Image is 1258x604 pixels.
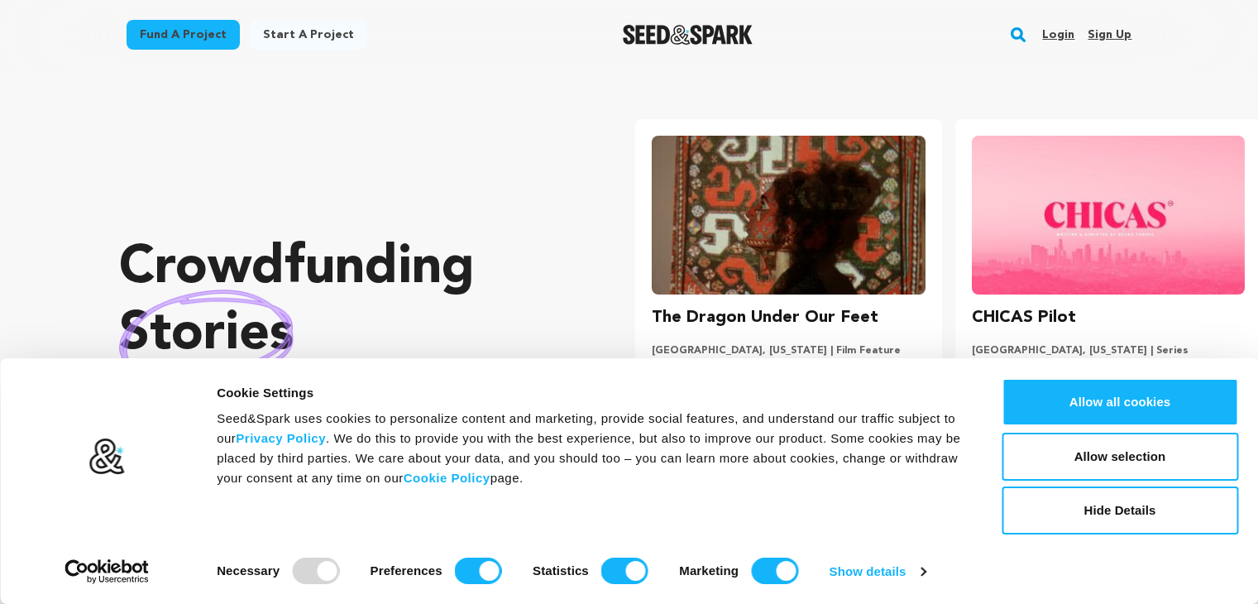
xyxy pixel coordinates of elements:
img: Seed&Spark Logo Dark Mode [623,25,753,45]
p: Crowdfunding that . [119,236,569,434]
button: Allow all cookies [1002,378,1238,426]
a: Sign up [1088,22,1131,48]
img: logo [88,438,126,476]
a: Cookie Policy [404,471,490,485]
p: [GEOGRAPHIC_DATA], [US_STATE] | Film Feature [652,344,925,357]
div: Cookie Settings [217,383,964,403]
a: Privacy Policy [236,431,326,445]
a: Login [1042,22,1074,48]
a: Usercentrics Cookiebot - opens in a new window [35,559,179,584]
strong: Marketing [679,563,739,578]
img: hand sketched image [119,290,294,380]
button: Hide Details [1002,487,1238,534]
strong: Necessary [217,563,280,578]
a: Show details [830,559,926,584]
button: Allow selection [1002,433,1238,481]
a: Fund a project [127,20,240,50]
a: Seed&Spark Homepage [623,25,753,45]
strong: Statistics [533,563,589,578]
h3: CHICAS Pilot [972,304,1076,331]
img: CHICAS Pilot image [972,136,1245,295]
img: The Dragon Under Our Feet image [652,136,925,295]
a: Start a project [250,20,367,50]
div: Seed&Spark uses cookies to personalize content and marketing, provide social features, and unders... [217,409,964,488]
p: [GEOGRAPHIC_DATA], [US_STATE] | Series [972,344,1245,357]
legend: Consent Selection [216,551,217,552]
strong: Preferences [371,563,442,578]
h3: The Dragon Under Our Feet [652,304,878,331]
